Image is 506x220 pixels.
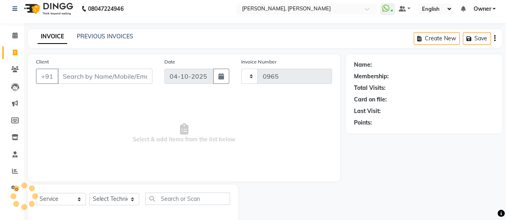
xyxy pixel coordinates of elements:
[58,69,152,84] input: Search by Name/Mobile/Email/Code
[354,61,372,69] div: Name:
[36,93,332,173] span: Select & add items from the list below
[36,69,58,84] button: +91
[354,107,381,115] div: Last Visit:
[36,58,49,65] label: Client
[38,30,67,44] a: INVOICE
[354,95,387,104] div: Card on file:
[164,58,175,65] label: Date
[473,5,491,13] span: Owner
[77,33,133,40] a: PREVIOUS INVOICES
[354,72,389,81] div: Membership:
[145,192,230,205] input: Search or Scan
[354,119,372,127] div: Points:
[241,58,276,65] label: Invoice Number
[414,32,460,45] button: Create New
[463,32,491,45] button: Save
[354,84,386,92] div: Total Visits:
